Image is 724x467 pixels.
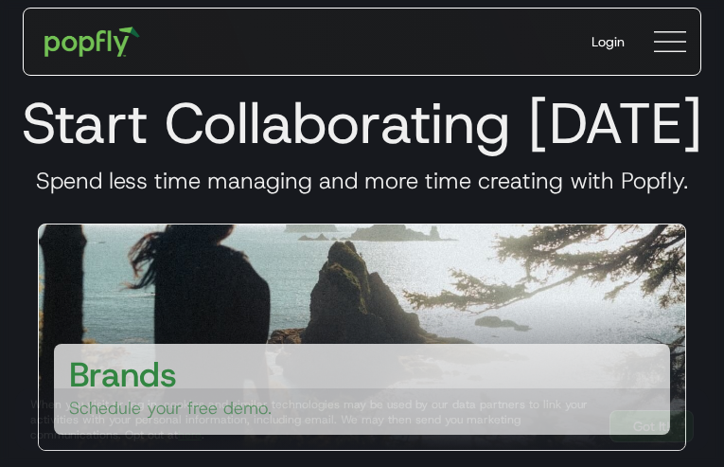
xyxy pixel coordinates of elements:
h1: Start Collaborating [DATE] [15,89,709,157]
a: here [178,427,202,442]
div: Login [592,32,625,51]
a: home [31,13,153,70]
a: Login [576,17,640,66]
div: When you visit or log in, cookies and similar technologies may be used by our data partners to li... [30,397,594,442]
a: Got It! [609,410,694,442]
h3: Spend less time managing and more time creating with Popfly. [15,167,709,195]
h3: Brands [69,351,177,397]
